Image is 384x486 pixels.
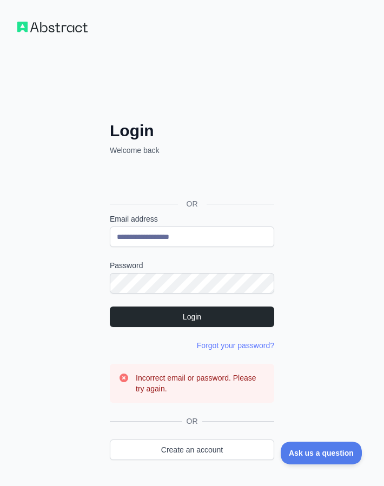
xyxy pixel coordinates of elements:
span: OR [182,416,202,427]
span: OR [178,198,207,209]
a: Create an account [110,440,274,460]
button: Login [110,307,274,327]
label: Email address [110,214,274,224]
a: Forgot your password? [197,341,274,350]
img: Workflow [17,22,88,32]
iframe: Nút Đăng nhập bằng Google [104,168,277,191]
h3: Incorrect email or password. Please try again. [136,372,266,394]
h2: Login [110,121,274,141]
iframe: Toggle Customer Support [281,442,362,464]
label: Password [110,260,274,271]
p: Welcome back [110,145,274,156]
